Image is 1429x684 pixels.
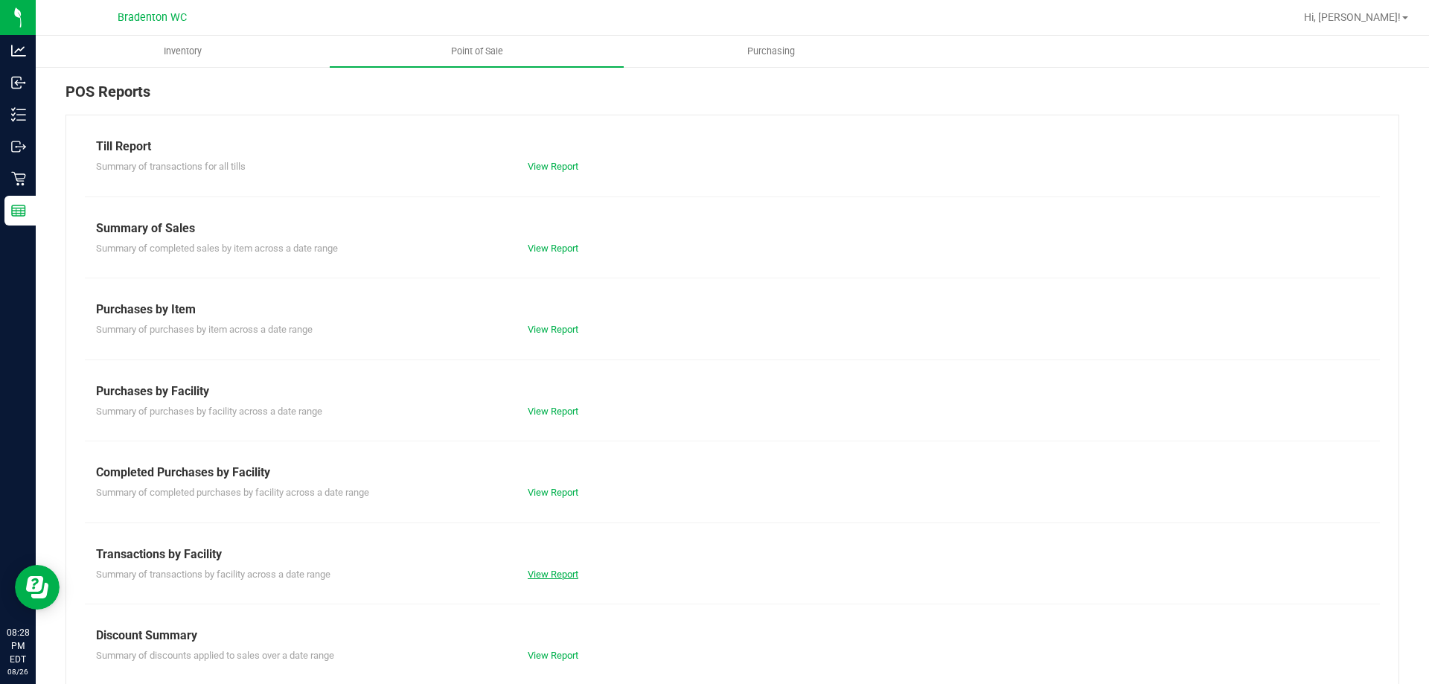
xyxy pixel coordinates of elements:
[330,36,624,67] a: Point of Sale
[11,139,26,154] inline-svg: Outbound
[528,324,578,335] a: View Report
[727,45,815,58] span: Purchasing
[96,138,1369,156] div: Till Report
[65,80,1399,115] div: POS Reports
[96,650,334,661] span: Summary of discounts applied to sales over a date range
[528,406,578,417] a: View Report
[11,75,26,90] inline-svg: Inbound
[528,650,578,661] a: View Report
[144,45,222,58] span: Inventory
[528,243,578,254] a: View Report
[96,406,322,417] span: Summary of purchases by facility across a date range
[11,171,26,186] inline-svg: Retail
[7,626,29,666] p: 08:28 PM EDT
[624,36,918,67] a: Purchasing
[528,161,578,172] a: View Report
[96,383,1369,400] div: Purchases by Facility
[96,324,313,335] span: Summary of purchases by item across a date range
[96,546,1369,563] div: Transactions by Facility
[96,569,330,580] span: Summary of transactions by facility across a date range
[528,487,578,498] a: View Report
[96,161,246,172] span: Summary of transactions for all tills
[7,666,29,677] p: 08/26
[11,43,26,58] inline-svg: Analytics
[96,220,1369,237] div: Summary of Sales
[96,487,369,498] span: Summary of completed purchases by facility across a date range
[118,11,187,24] span: Bradenton WC
[15,565,60,610] iframe: Resource center
[36,36,330,67] a: Inventory
[11,203,26,218] inline-svg: Reports
[96,464,1369,482] div: Completed Purchases by Facility
[96,243,338,254] span: Summary of completed sales by item across a date range
[528,569,578,580] a: View Report
[96,301,1369,319] div: Purchases by Item
[1304,11,1401,23] span: Hi, [PERSON_NAME]!
[11,107,26,122] inline-svg: Inventory
[96,627,1369,645] div: Discount Summary
[431,45,523,58] span: Point of Sale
